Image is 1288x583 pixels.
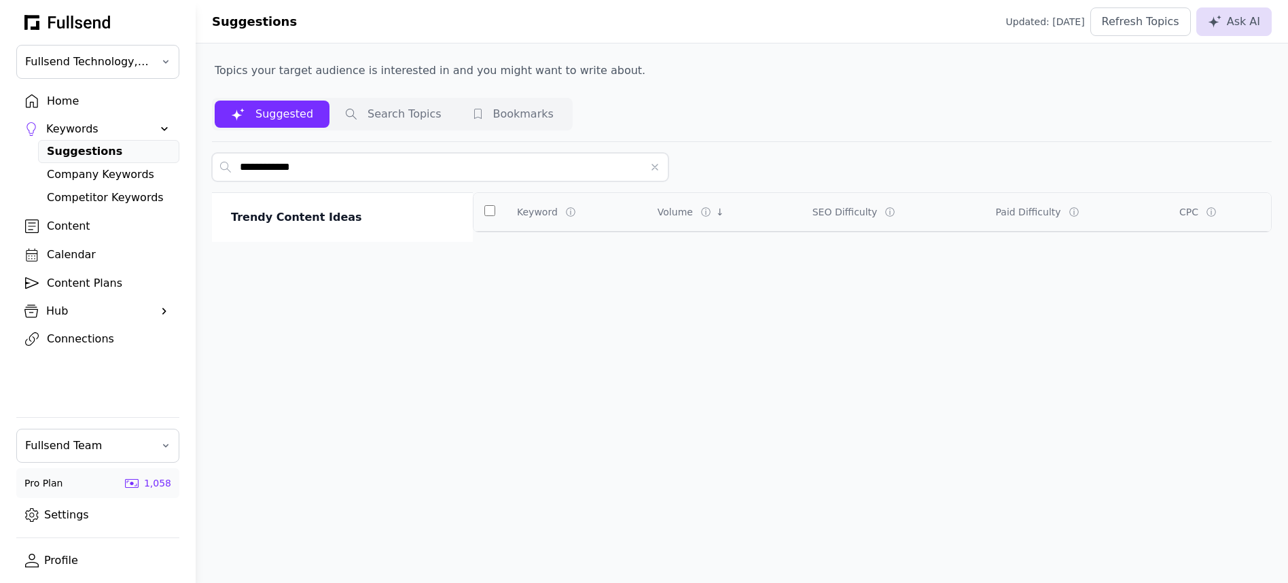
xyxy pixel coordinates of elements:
[995,205,1060,219] div: Paid Difficulty
[1206,205,1219,219] div: ⓘ
[458,101,570,128] button: Bookmarks
[46,303,149,319] div: Hub
[38,163,179,186] a: Company Keywords
[144,476,171,490] div: 1,058
[566,205,578,219] div: ⓘ
[215,101,329,128] button: Suggested
[47,331,171,347] div: Connections
[25,438,151,454] span: Fullsend Team
[329,101,458,128] button: Search Topics
[16,549,179,572] a: Profile
[231,209,457,226] div: Trendy Content Ideas
[25,54,151,70] span: Fullsend Technology, Inc.
[16,243,179,266] a: Calendar
[47,275,171,291] div: Content Plans
[38,186,179,209] a: Competitor Keywords
[47,190,171,206] div: Competitor Keywords
[47,143,171,160] div: Suggestions
[716,205,724,219] div: ↓
[47,93,171,109] div: Home
[885,205,897,219] div: ⓘ
[16,503,179,527] a: Settings
[24,476,62,490] div: Pro Plan
[1179,205,1198,219] div: CPC
[812,205,878,219] div: SEO Difficulty
[47,166,171,183] div: Company Keywords
[1196,7,1272,36] button: Ask AI
[38,140,179,163] a: Suggestions
[1069,205,1081,219] div: ⓘ
[658,205,693,219] div: Volume
[1208,14,1260,30] div: Ask AI
[16,429,179,463] button: Fullsend Team
[16,45,179,79] button: Fullsend Technology, Inc.
[16,328,179,351] a: Connections
[1102,14,1179,30] div: Refresh Topics
[212,60,648,82] p: Topics your target audience is interested in and you might want to write about.
[1090,7,1191,36] button: Refresh Topics
[47,218,171,234] div: Content
[212,12,297,31] h1: Suggestions
[16,272,179,295] a: Content Plans
[1006,15,1085,29] div: Updated: [DATE]
[47,247,171,263] div: Calendar
[517,205,558,219] div: Keyword
[16,90,179,113] a: Home
[16,215,179,238] a: Content
[46,121,149,137] div: Keywords
[701,205,713,219] div: ⓘ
